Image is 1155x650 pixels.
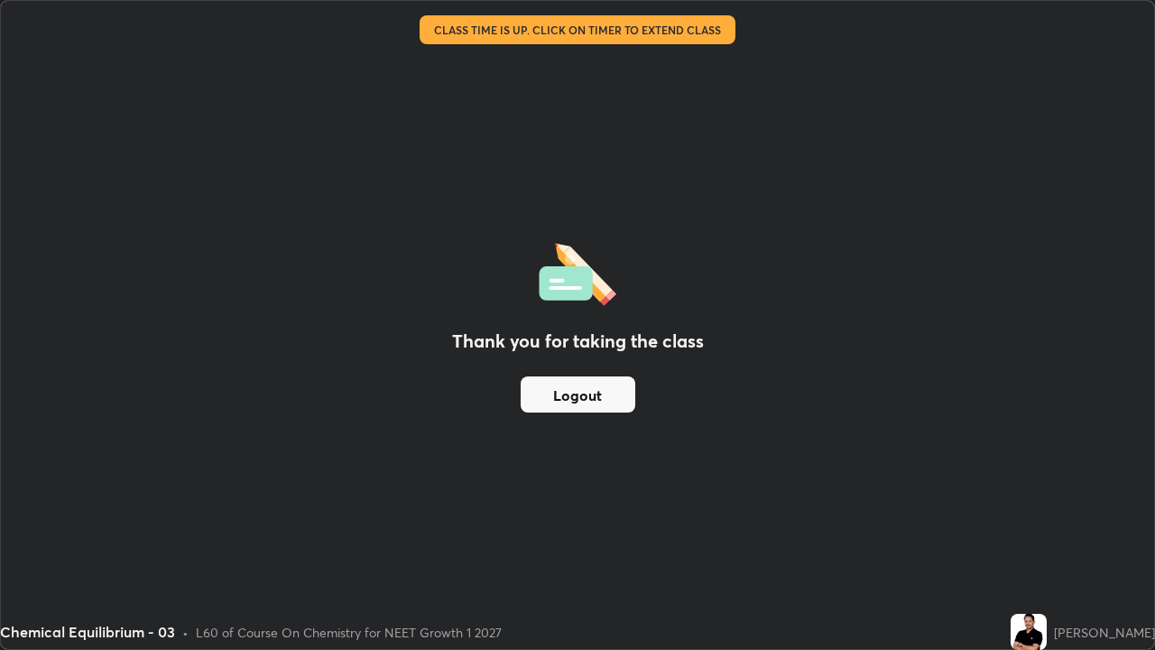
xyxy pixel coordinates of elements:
h2: Thank you for taking the class [452,328,704,355]
div: [PERSON_NAME] [1054,623,1155,642]
div: • [182,623,189,642]
img: f038782568bc4da7bb0aca6a5d33880f.jpg [1011,614,1047,650]
button: Logout [521,376,635,413]
div: L60 of Course On Chemistry for NEET Growth 1 2027 [196,623,502,642]
img: offlineFeedback.1438e8b3.svg [539,237,616,306]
